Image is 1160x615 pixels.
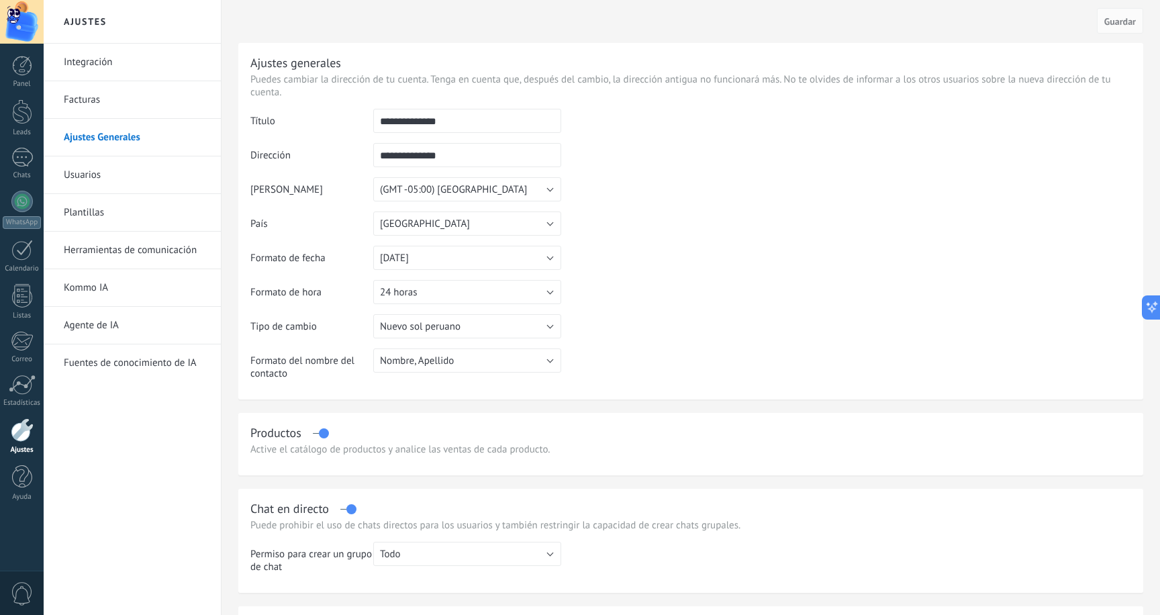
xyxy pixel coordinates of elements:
button: Todo [373,542,561,566]
div: Chat en directo [250,501,329,516]
div: Chats [3,171,42,180]
span: Todo [380,548,401,561]
span: 24 horas [380,286,417,299]
button: (GMT -05:00) [GEOGRAPHIC_DATA] [373,177,561,201]
div: WhatsApp [3,216,41,229]
td: Permiso para crear un grupo de chat [250,542,373,583]
a: Usuarios [64,156,207,194]
td: [PERSON_NAME] [250,177,373,211]
a: Integración [64,44,207,81]
span: Nombre, Apellido [380,354,454,367]
li: Agente de IA [44,307,221,344]
button: [GEOGRAPHIC_DATA] [373,211,561,236]
a: Kommo IA [64,269,207,307]
li: Integración [44,44,221,81]
td: Formato de fecha [250,246,373,280]
span: (GMT -05:00) [GEOGRAPHIC_DATA] [380,183,527,196]
div: Active el catálogo de productos y analice las ventas de cada producto. [250,443,1131,456]
span: Nuevo sol peruano [380,320,461,333]
div: Ayuda [3,493,42,502]
a: Ajustes Generales [64,119,207,156]
span: [DATE] [380,252,409,265]
li: Facturas [44,81,221,119]
td: Formato del nombre del contacto [250,348,373,390]
div: Correo [3,355,42,364]
a: Plantillas [64,194,207,232]
li: Fuentes de conocimiento de IA [44,344,221,381]
p: Puedes cambiar la dirección de tu cuenta. Tenga en cuenta que, después del cambio, la dirección a... [250,73,1131,99]
div: Ajustes generales [250,55,341,70]
span: [GEOGRAPHIC_DATA] [380,218,470,230]
div: Calendario [3,265,42,273]
a: Agente de IA [64,307,207,344]
button: Nombre, Apellido [373,348,561,373]
li: Herramientas de comunicación [44,232,221,269]
div: Ajustes [3,446,42,455]
td: Dirección [250,143,373,177]
div: Listas [3,312,42,320]
li: Plantillas [44,194,221,232]
td: Formato de hora [250,280,373,314]
li: Ajustes Generales [44,119,221,156]
a: Herramientas de comunicación [64,232,207,269]
div: Estadísticas [3,399,42,408]
td: País [250,211,373,246]
span: Guardar [1104,17,1136,26]
a: Facturas [64,81,207,119]
div: Panel [3,80,42,89]
li: Kommo IA [44,269,221,307]
button: 24 horas [373,280,561,304]
button: Guardar [1097,8,1143,34]
td: Tipo de cambio [250,314,373,348]
button: [DATE] [373,246,561,270]
a: Fuentes de conocimiento de IA [64,344,207,382]
p: Puede prohibir el uso de chats directos para los usuarios y también restringir la capacidad de cr... [250,519,1131,532]
td: Título [250,109,373,143]
button: Nuevo sol peruano [373,314,561,338]
li: Usuarios [44,156,221,194]
div: Leads [3,128,42,137]
div: Productos [250,425,301,440]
